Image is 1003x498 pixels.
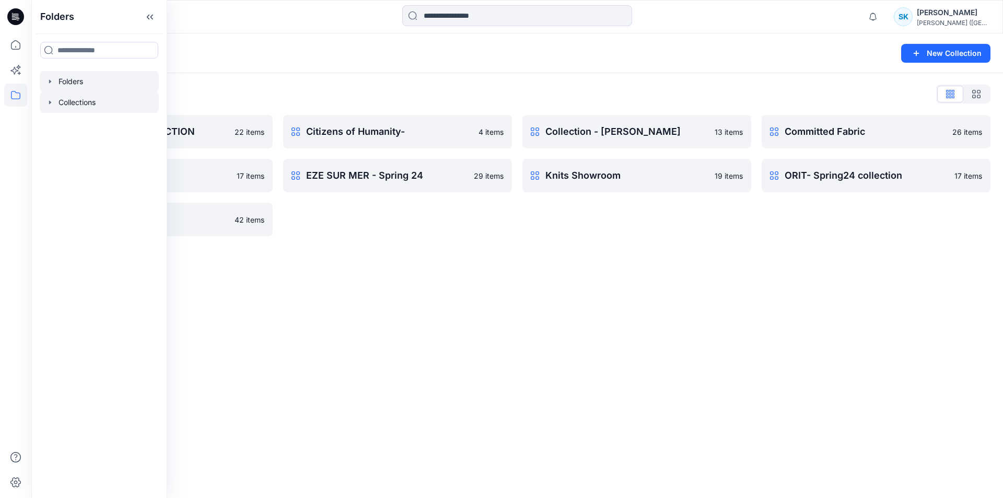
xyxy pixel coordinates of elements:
[283,159,512,192] a: EZE SUR MER - Spring 2429 items
[545,124,708,139] p: Collection - [PERSON_NAME]
[785,168,948,183] p: ORIT- Spring24 collection
[235,126,264,137] p: 22 items
[894,7,913,26] div: SK
[474,170,504,181] p: 29 items
[762,159,990,192] a: ORIT- Spring24 collection17 items
[237,170,264,181] p: 17 items
[762,115,990,148] a: Committed Fabric26 items
[785,124,946,139] p: Committed Fabric
[952,126,982,137] p: 26 items
[954,170,982,181] p: 17 items
[479,126,504,137] p: 4 items
[306,168,468,183] p: EZE SUR MER - Spring 24
[235,214,264,225] p: 42 items
[283,115,512,148] a: Citizens of Humanity-4 items
[715,170,743,181] p: 19 items
[901,44,990,63] button: New Collection
[715,126,743,137] p: 13 items
[306,124,472,139] p: Citizens of Humanity-
[522,159,751,192] a: Knits Showroom19 items
[522,115,751,148] a: Collection - [PERSON_NAME]13 items
[917,6,990,19] div: [PERSON_NAME]
[917,19,990,27] div: [PERSON_NAME] ([GEOGRAPHIC_DATA]) Exp...
[545,168,708,183] p: Knits Showroom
